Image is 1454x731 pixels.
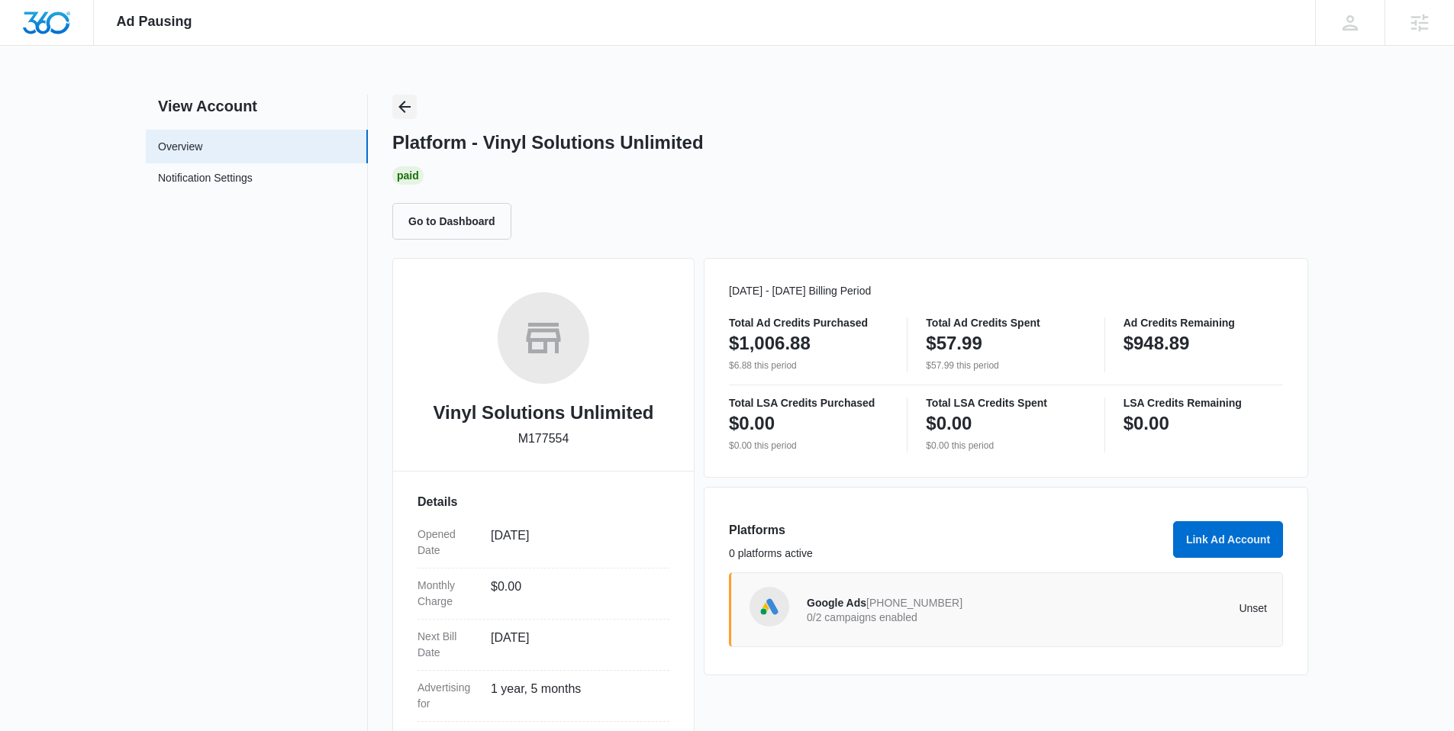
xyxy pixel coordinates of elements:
span: Ad Pausing [117,14,192,30]
button: Back [392,95,417,119]
dt: Monthly Charge [418,578,479,610]
img: Google Ads [758,595,781,618]
p: $948.89 [1124,331,1190,356]
dd: $0.00 [491,578,657,610]
dd: 1 year, 5 months [491,680,657,712]
p: Total LSA Credits Spent [926,398,1085,408]
dt: Opened Date [418,527,479,559]
button: Link Ad Account [1173,521,1283,558]
dd: [DATE] [491,527,657,559]
p: $0.00 [926,411,972,436]
div: Advertising for1 year, 5 months [418,671,669,722]
p: $6.88 this period [729,359,888,372]
p: 0/2 campaigns enabled [807,612,1037,623]
a: Go to Dashboard [392,214,521,227]
span: [PHONE_NUMBER] [866,597,962,609]
p: [DATE] - [DATE] Billing Period [729,283,1283,299]
span: Google Ads [807,597,866,609]
div: Monthly Charge$0.00 [418,568,669,620]
h3: Platforms [729,521,1164,539]
div: Opened Date[DATE] [418,517,669,568]
p: $0.00 this period [729,439,888,452]
p: $0.00 [729,411,775,436]
a: Google AdsGoogle Ads[PHONE_NUMBER]0/2 campaigns enabledUnset [729,572,1283,647]
p: $57.99 [926,331,982,356]
dt: Next Bill Date [418,629,479,661]
a: Overview [158,139,202,155]
a: Notification Settings [158,170,253,190]
p: $0.00 [1124,411,1169,436]
dt: Advertising for [418,680,479,712]
h3: Details [418,493,669,511]
p: Total Ad Credits Purchased [729,317,888,328]
p: $0.00 this period [926,439,1085,452]
p: 0 platforms active [729,546,1164,562]
p: Ad Credits Remaining [1124,317,1283,328]
p: M177554 [518,430,569,448]
h1: Platform - Vinyl Solutions Unlimited [392,131,704,154]
p: Unset [1037,603,1268,613]
div: Next Bill Date[DATE] [418,620,669,671]
button: Go to Dashboard [392,203,511,240]
dd: [DATE] [491,629,657,661]
p: $1,006.88 [729,331,811,356]
p: Total LSA Credits Purchased [729,398,888,408]
p: LSA Credits Remaining [1124,398,1283,408]
div: Paid [392,166,424,185]
h2: View Account [146,95,368,118]
p: Total Ad Credits Spent [926,317,1085,328]
h2: Vinyl Solutions Unlimited [434,399,654,427]
p: $57.99 this period [926,359,1085,372]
